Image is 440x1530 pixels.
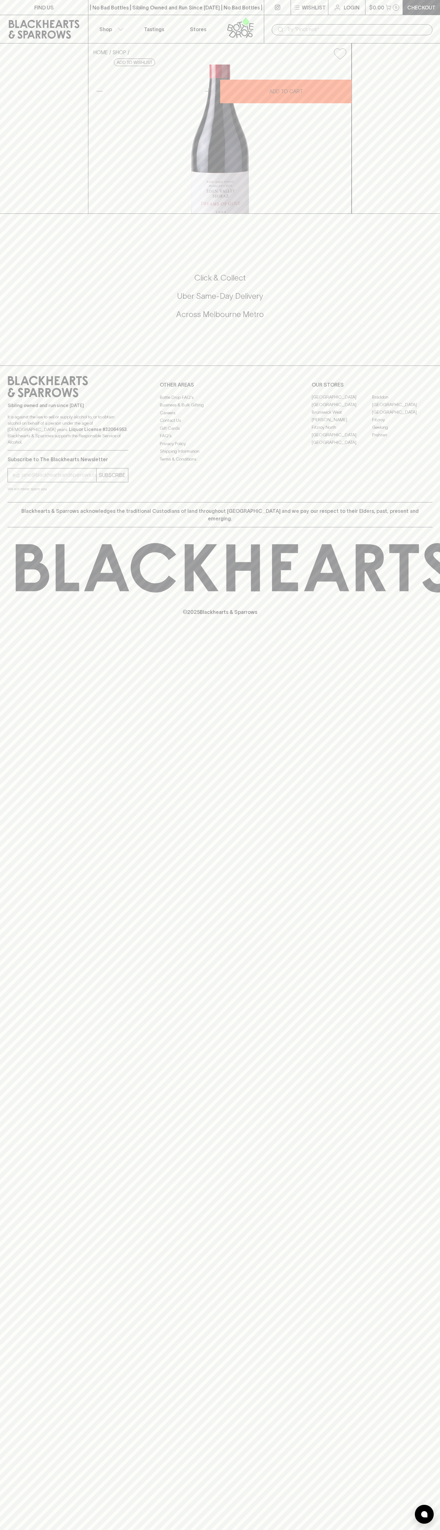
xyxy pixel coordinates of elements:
[372,394,432,401] a: Braddon
[8,402,128,409] p: Sibling owned and run since [DATE]
[372,416,432,424] a: Fitzroy
[160,394,281,401] a: Bottle Drop FAQ's
[312,416,372,424] a: [PERSON_NAME]
[160,432,281,440] a: FAQ's
[160,424,281,432] a: Gift Cards
[407,4,436,11] p: Checkout
[69,427,127,432] strong: Liquor License #32064953
[312,381,432,388] p: OUR STORES
[160,381,281,388] p: OTHER AREAS
[160,455,281,463] a: Terms & Conditions
[312,424,372,431] a: Fitzroy North
[8,273,432,283] h5: Click & Collect
[160,401,281,409] a: Business & Bulk Gifting
[395,6,397,9] p: 0
[220,80,352,103] button: ADD TO CART
[114,59,155,66] button: Add to wishlist
[331,46,349,62] button: Add to wishlist
[312,394,372,401] a: [GEOGRAPHIC_DATA]
[12,507,428,522] p: Blackhearts & Sparrows acknowledges the traditional Custodians of land throughout [GEOGRAPHIC_DAT...
[132,15,176,43] a: Tastings
[160,440,281,447] a: Privacy Policy
[176,15,220,43] a: Stores
[8,456,128,463] p: Subscribe to The Blackhearts Newsletter
[421,1511,427,1517] img: bubble-icon
[312,401,372,409] a: [GEOGRAPHIC_DATA]
[8,247,432,353] div: Call to action block
[88,15,132,43] button: Shop
[372,424,432,431] a: Geelong
[8,414,128,445] p: It is against the law to sell or supply alcohol to, or to obtain alcohol on behalf of a person un...
[8,309,432,320] h5: Across Melbourne Metro
[8,486,128,492] p: We will never spam you
[99,25,112,33] p: Shop
[8,291,432,301] h5: Uber Same-Day Delivery
[13,470,96,480] input: e.g. jane@blackheartsandsparrows.com.au
[160,448,281,455] a: Shipping Information
[287,25,427,35] input: Try "Pinot noir"
[160,417,281,424] a: Contact Us
[312,431,372,439] a: [GEOGRAPHIC_DATA]
[88,65,351,213] img: 38093.png
[144,25,164,33] p: Tastings
[99,471,125,479] p: SUBSCRIBE
[269,88,303,95] p: ADD TO CART
[34,4,54,11] p: FIND US
[312,409,372,416] a: Brunswick West
[302,4,326,11] p: Wishlist
[93,49,108,55] a: HOME
[97,468,128,482] button: SUBSCRIBE
[113,49,126,55] a: SHOP
[190,25,206,33] p: Stores
[312,439,372,446] a: [GEOGRAPHIC_DATA]
[369,4,384,11] p: $0.00
[372,409,432,416] a: [GEOGRAPHIC_DATA]
[344,4,359,11] p: Login
[372,401,432,409] a: [GEOGRAPHIC_DATA]
[372,431,432,439] a: Prahran
[160,409,281,416] a: Careers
